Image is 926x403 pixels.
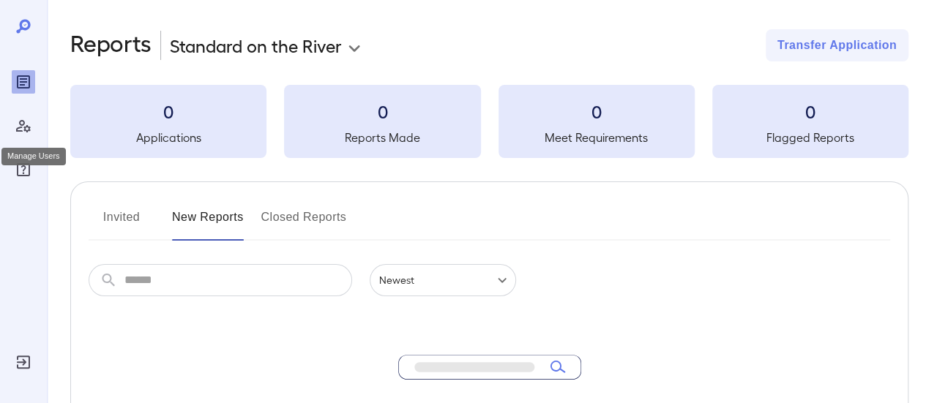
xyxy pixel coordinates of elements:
h3: 0 [284,99,480,123]
h3: 0 [712,99,908,123]
div: Newest [370,264,516,296]
h5: Meet Requirements [499,129,695,146]
h3: 0 [70,99,266,123]
summary: 0Applications0Reports Made0Meet Requirements0Flagged Reports [70,85,908,158]
div: FAQ [12,158,35,181]
button: Invited [89,206,154,241]
h5: Flagged Reports [712,129,908,146]
div: Log Out [12,350,35,374]
button: New Reports [172,206,244,241]
div: Manage Users [1,148,66,165]
h5: Reports Made [284,129,480,146]
div: Reports [12,70,35,94]
h5: Applications [70,129,266,146]
h3: 0 [499,99,695,123]
h2: Reports [70,29,152,61]
div: Manage Users [12,114,35,138]
button: Closed Reports [261,206,347,241]
p: Standard on the River [170,34,342,57]
button: Transfer Application [766,29,908,61]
